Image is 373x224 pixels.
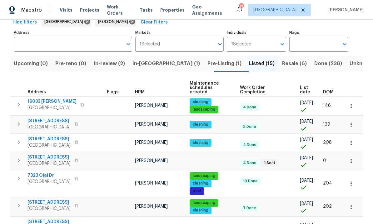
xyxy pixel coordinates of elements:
span: [DATE] [300,178,313,183]
span: 3 Done [241,124,259,129]
span: Maestro [21,7,42,13]
span: 202 [323,204,332,209]
span: In-review (2) [94,59,125,68]
span: Geo Assignments [192,4,228,16]
button: Open [278,40,287,49]
span: cleaning [190,122,211,127]
button: Hide filters [10,17,39,28]
span: List date [300,86,312,94]
button: Open [216,40,224,49]
span: 1 Selected [231,42,251,47]
span: HPM [135,90,145,94]
span: [STREET_ADDRESS] [27,199,71,206]
span: Upcoming (0) [14,59,48,68]
span: [PERSON_NAME] [135,103,168,108]
span: [STREET_ADDRESS] [27,136,71,142]
span: 4 Done [241,105,259,110]
span: 204 [323,181,332,185]
span: Work Orders [107,4,132,16]
span: cleaning [190,99,211,105]
span: Resale (6) [282,59,307,68]
span: 1 Selected [140,42,160,47]
span: Flags [107,90,119,94]
span: [GEOGRAPHIC_DATA] [27,160,71,167]
label: Address [14,31,132,34]
span: 1 Sent [261,160,278,166]
span: [GEOGRAPHIC_DATA] [27,105,77,111]
div: [GEOGRAPHIC_DATA] [41,17,91,27]
span: Projects [80,7,99,13]
span: 0 [323,159,326,163]
span: Visits [60,7,72,13]
span: 19033 [PERSON_NAME] [27,98,77,105]
span: 13 Done [241,179,260,184]
span: pool [190,188,204,194]
button: Clear Filters [138,17,170,28]
span: [DATE] [300,101,313,105]
span: [PERSON_NAME] [135,122,168,127]
span: landscaping [190,107,218,112]
button: Open [340,40,349,49]
span: Pre-Listing (1) [207,59,241,68]
span: [GEOGRAPHIC_DATA] [27,142,71,148]
div: 17 [239,4,243,10]
span: [DATE] [300,201,313,206]
span: 4 Done [241,160,259,166]
span: 148 [323,103,331,108]
span: [GEOGRAPHIC_DATA] [27,124,71,130]
span: [DATE] [300,138,313,142]
span: [GEOGRAPHIC_DATA] [44,18,86,25]
span: [PERSON_NAME] [135,181,168,185]
span: 208 [323,140,332,145]
span: [PERSON_NAME] [326,7,364,13]
label: Flags [289,31,348,34]
span: Hide filters [12,18,37,26]
span: Tasks [140,8,153,12]
label: Markets [135,31,224,34]
span: cleaning [190,181,211,186]
span: [GEOGRAPHIC_DATA] [253,7,296,13]
button: Open [124,40,133,49]
span: [PERSON_NAME] [135,159,168,163]
span: DOM [323,90,334,94]
span: [GEOGRAPHIC_DATA] [27,206,71,212]
span: In-[GEOGRAPHIC_DATA] (1) [132,59,200,68]
span: [PERSON_NAME] [98,18,131,25]
span: [STREET_ADDRESS] [27,118,71,124]
span: [DATE] [300,119,313,124]
span: Address [27,90,46,94]
span: [GEOGRAPHIC_DATA] [27,179,71,185]
span: Maintenance schedules created [190,81,230,94]
label: Individuals [227,31,286,34]
span: [DATE] [300,156,313,160]
span: cleaning [190,140,211,145]
div: [PERSON_NAME] [95,17,136,27]
span: 4 Done [241,142,259,148]
span: 7 Done [241,206,259,211]
span: 139 [323,122,330,127]
span: Clear Filters [141,18,168,26]
span: cleaning [190,208,211,213]
span: 7323 Ojai Dr [27,172,71,179]
span: [STREET_ADDRESS] [27,154,71,160]
span: Done (238) [314,59,342,68]
span: landscaping [190,200,218,206]
span: Listed (15) [249,59,275,68]
span: Pre-reno (0) [55,59,86,68]
span: landscaping [190,173,218,179]
span: [PERSON_NAME] [135,140,168,145]
span: [PERSON_NAME] [135,204,168,209]
span: Properties [160,7,185,13]
span: Work Order Completion [240,86,289,94]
